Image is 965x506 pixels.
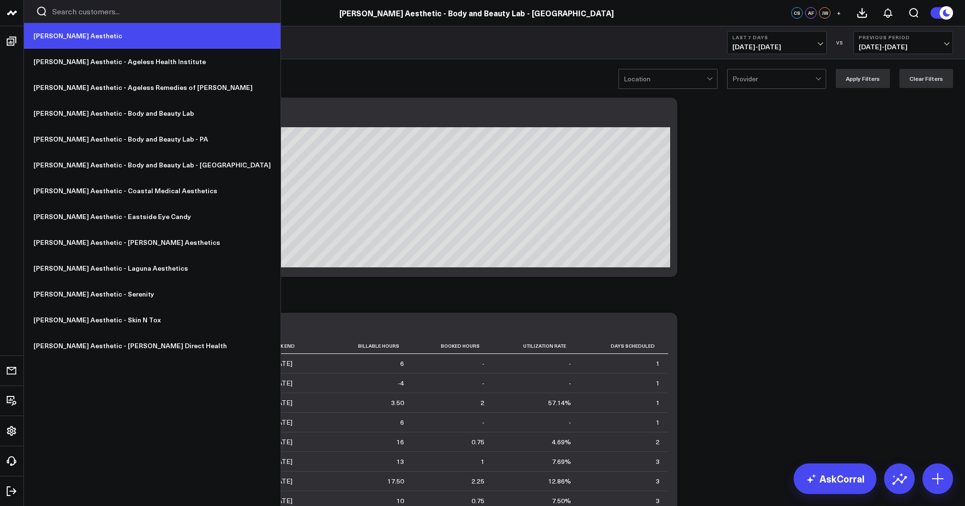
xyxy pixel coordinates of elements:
button: Clear Filters [899,69,953,88]
th: Days Scheduled [580,338,668,354]
th: Billable Hours [329,338,413,354]
div: [DATE] [270,378,292,388]
div: CS [791,7,803,19]
button: + [833,7,844,19]
div: - [482,418,484,427]
a: [PERSON_NAME] Aesthetic - Body and Beauty Lab [24,100,281,126]
a: [PERSON_NAME] Aesthetic - Laguna Aesthetics [24,255,281,281]
a: [PERSON_NAME] Aesthetic - Body and Beauty Lab - [GEOGRAPHIC_DATA] [24,152,281,178]
div: 3.50 [391,398,404,407]
div: 7.50% [552,496,571,506]
div: [DATE] [270,398,292,407]
div: 6 [400,359,404,368]
div: 1 [481,457,484,466]
th: Booked Hours [413,338,493,354]
a: [PERSON_NAME] Aesthetic - Body and Beauty Lab - [GEOGRAPHIC_DATA] [339,8,614,18]
div: - [569,378,571,388]
div: 1 [656,398,660,407]
div: 2 [656,437,660,447]
div: 3 [656,457,660,466]
a: [PERSON_NAME] Aesthetic - [PERSON_NAME] Aesthetics [24,230,281,255]
span: [DATE] - [DATE] [732,43,821,51]
a: AskCorral [794,463,876,494]
div: 3 [656,496,660,506]
div: 57.14% [548,398,571,407]
div: 2.25 [471,476,484,486]
button: Last 7 Days[DATE]-[DATE] [727,31,827,54]
div: 1 [656,378,660,388]
div: [DATE] [270,476,292,486]
div: 13 [396,457,404,466]
div: 3 [656,476,660,486]
button: Search customers button [36,6,47,17]
a: [PERSON_NAME] Aesthetic - Ageless Remedies of [PERSON_NAME] [24,75,281,100]
div: 0.75 [471,437,484,447]
div: - [569,359,571,368]
div: 7.69% [552,457,571,466]
a: [PERSON_NAME] Aesthetic - Ageless Health Institute [24,49,281,75]
div: - [569,418,571,427]
div: -4 [398,378,404,388]
div: - [482,378,484,388]
div: 1 [656,359,660,368]
div: VS [831,40,849,45]
b: Previous Period [859,34,948,40]
div: 4.69% [552,437,571,447]
b: Last 7 Days [732,34,821,40]
div: [DATE] [270,457,292,466]
div: 6 [400,418,404,427]
span: + [837,10,841,16]
div: AF [805,7,817,19]
a: [PERSON_NAME] Aesthetic - Coastal Medical Aesthetics [24,178,281,204]
input: Search customers input [52,6,269,17]
div: 10 [396,496,404,506]
div: [DATE] [270,437,292,447]
div: - [482,359,484,368]
div: 2 [481,398,484,407]
div: 12.86% [548,476,571,486]
a: [PERSON_NAME] Aesthetic - Body and Beauty Lab - PA [24,126,281,152]
th: Week End [270,338,329,354]
div: 17.50 [387,476,404,486]
a: [PERSON_NAME] Aesthetic - Skin N Tox [24,307,281,333]
div: [DATE] [270,359,292,368]
div: 0.75 [471,496,484,506]
span: [DATE] - [DATE] [859,43,948,51]
a: [PERSON_NAME] Aesthetic - Eastside Eye Candy [24,204,281,230]
a: [PERSON_NAME] Aesthetic [24,23,281,49]
a: [PERSON_NAME] Aesthetic - Serenity [24,281,281,307]
button: Previous Period[DATE]-[DATE] [853,31,953,54]
div: 16 [396,437,404,447]
div: [DATE] [270,418,292,427]
button: Apply Filters [836,69,890,88]
th: Utilization Rate [493,338,580,354]
div: [DATE] [270,496,292,506]
div: 1 [656,418,660,427]
a: [PERSON_NAME] Aesthetic - [PERSON_NAME] Direct Health [24,333,281,359]
div: JW [819,7,830,19]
